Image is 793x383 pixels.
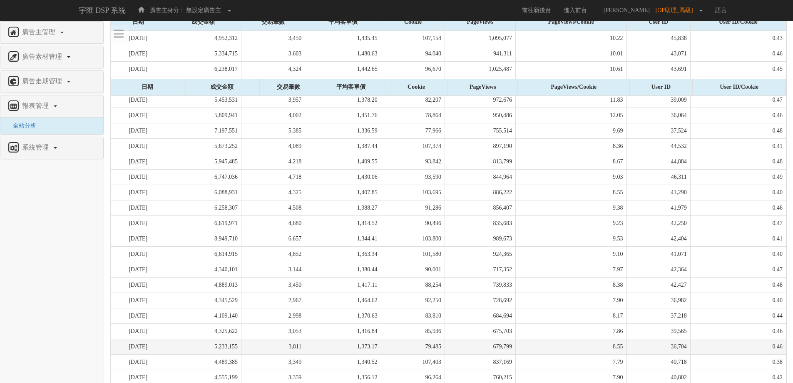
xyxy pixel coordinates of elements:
[165,308,241,324] td: 4,109,140
[241,308,305,324] td: 2,998
[305,170,381,185] td: 1,430.06
[111,93,165,108] td: [DATE]
[150,7,185,13] span: 廣告主身分：
[241,14,305,30] div: 交易筆數
[381,231,445,247] td: 103,800
[165,200,241,216] td: 6,258,307
[445,324,516,339] td: 675,703
[20,102,53,109] span: 報表管理
[626,139,690,154] td: 44,532
[516,293,626,308] td: 7.90
[691,14,786,30] div: User ID/Cookie
[305,262,381,278] td: 1,380.44
[381,200,445,216] td: 91,286
[305,339,381,355] td: 1,373.17
[630,79,692,95] div: User ID
[186,7,221,13] span: 無設定廣告主
[445,293,516,308] td: 728,692
[626,355,690,370] td: 40,718
[20,53,66,60] span: 廣告素材管理
[241,216,305,231] td: 4,680
[626,77,690,93] td: 34,010
[241,93,305,108] td: 3,957
[381,139,445,154] td: 107,374
[690,46,786,62] td: 0.46
[690,108,786,123] td: 0.46
[305,123,381,139] td: 1,336.59
[516,77,626,93] td: 10.26
[381,339,445,355] td: 79,485
[381,278,445,293] td: 88,254
[305,200,381,216] td: 1,388.27
[165,154,241,170] td: 5,945,485
[111,262,165,278] td: [DATE]
[516,262,626,278] td: 7.97
[626,185,690,200] td: 41,290
[690,154,786,170] td: 0.48
[445,108,516,123] td: 950,486
[305,139,381,154] td: 1,387.44
[241,77,305,93] td: 2,934
[7,50,97,64] a: 廣告素材管理
[445,139,516,154] td: 897,190
[516,93,626,108] td: 11.83
[111,308,165,324] td: [DATE]
[626,308,690,324] td: 37,218
[516,139,626,154] td: 8.36
[518,79,629,95] div: PageViews/Cookie
[241,200,305,216] td: 4,508
[626,216,690,231] td: 42,250
[165,293,241,308] td: 4,345,529
[111,170,165,185] td: [DATE]
[381,324,445,339] td: 85,936
[305,216,381,231] td: 1,414.52
[241,170,305,185] td: 4,718
[241,355,305,370] td: 3,349
[111,123,165,139] td: [DATE]
[111,154,165,170] td: [DATE]
[165,46,241,62] td: 5,334,715
[305,278,381,293] td: 1,417.11
[7,100,97,113] a: 報表管理
[690,231,786,247] td: 0.41
[260,79,316,95] div: 交易筆數
[111,14,165,30] div: 日期
[111,216,165,231] td: [DATE]
[381,170,445,185] td: 93,590
[165,139,241,154] td: 5,673,252
[445,46,516,62] td: 941,311
[165,339,241,355] td: 5,233,155
[305,231,381,247] td: 1,344.41
[445,308,516,324] td: 684,694
[381,31,445,46] td: 107,154
[690,77,786,93] td: 0.38
[599,7,654,13] span: [PERSON_NAME]
[445,355,516,370] td: 837,169
[690,293,786,308] td: 0.40
[385,79,447,95] div: Cookie
[516,339,626,355] td: 8.55
[7,26,97,39] a: 廣告主管理
[305,247,381,262] td: 1,363.34
[690,262,786,278] td: 0.47
[445,93,516,108] td: 972,676
[111,139,165,154] td: [DATE]
[165,324,241,339] td: 4,325,622
[7,75,97,88] a: 廣告走期管理
[381,355,445,370] td: 107,403
[690,278,786,293] td: 0.48
[7,141,97,155] a: 系統管理
[516,154,626,170] td: 8.67
[445,170,516,185] td: 844,964
[305,355,381,370] td: 1,340.52
[305,62,381,77] td: 1,442.65
[111,355,165,370] td: [DATE]
[381,14,445,30] div: Cookie
[381,108,445,123] td: 78,864
[241,31,305,46] td: 3,450
[690,216,786,231] td: 0.47
[184,79,259,95] div: 成交金額
[516,324,626,339] td: 7.86
[381,247,445,262] td: 101,580
[690,185,786,200] td: 0.40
